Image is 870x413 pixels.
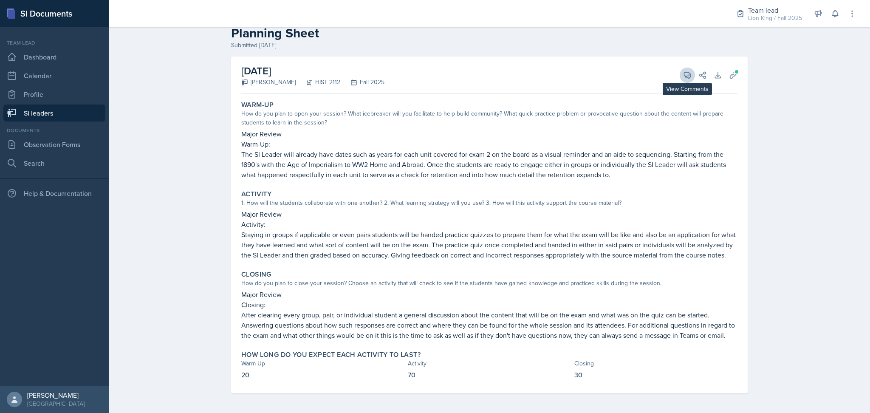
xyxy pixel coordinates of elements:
[241,279,737,288] div: How do you plan to close your session? Choose an activity that will check to see if the students ...
[408,370,571,380] p: 70
[241,78,296,87] div: [PERSON_NAME]
[574,370,737,380] p: 30
[231,41,748,50] div: Submitted [DATE]
[241,300,737,310] p: Closing:
[574,359,737,368] div: Closing
[748,14,802,23] div: Lion King / Fall 2025
[241,270,271,279] label: Closing
[231,25,748,41] h2: Planning Sheet
[241,149,737,180] p: The SI Leader will already have dates such as years for each unit covered for exam 2 on the board...
[241,359,404,368] div: Warm-Up
[241,370,404,380] p: 20
[408,359,571,368] div: Activity
[241,63,384,79] h2: [DATE]
[241,219,737,229] p: Activity:
[241,101,274,109] label: Warm-Up
[3,39,105,47] div: Team lead
[241,190,271,198] label: Activity
[241,129,737,139] p: Major Review
[680,68,695,83] button: View Comments
[340,78,384,87] div: Fall 2025
[748,5,802,15] div: Team lead
[3,127,105,134] div: Documents
[3,86,105,103] a: Profile
[27,391,85,399] div: [PERSON_NAME]
[3,136,105,153] a: Observation Forms
[296,78,340,87] div: HIST 2112
[3,105,105,122] a: Si leaders
[3,67,105,84] a: Calendar
[3,48,105,65] a: Dashboard
[27,399,85,408] div: [GEOGRAPHIC_DATA]
[241,351,421,359] label: How long do you expect each activity to last?
[3,185,105,202] div: Help & Documentation
[3,155,105,172] a: Search
[241,310,737,340] p: After clearing every group, pair, or individual student a general discussion about the content th...
[241,229,737,260] p: Staying in groups if applicable or even pairs students will be handed practice quizzes to prepare...
[241,209,737,219] p: Major Review
[241,289,737,300] p: Major Review
[241,139,737,149] p: Warm-Up:
[241,198,737,207] div: 1. How will the students collaborate with one another? 2. What learning strategy will you use? 3....
[241,109,737,127] div: How do you plan to open your session? What icebreaker will you facilitate to help build community...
